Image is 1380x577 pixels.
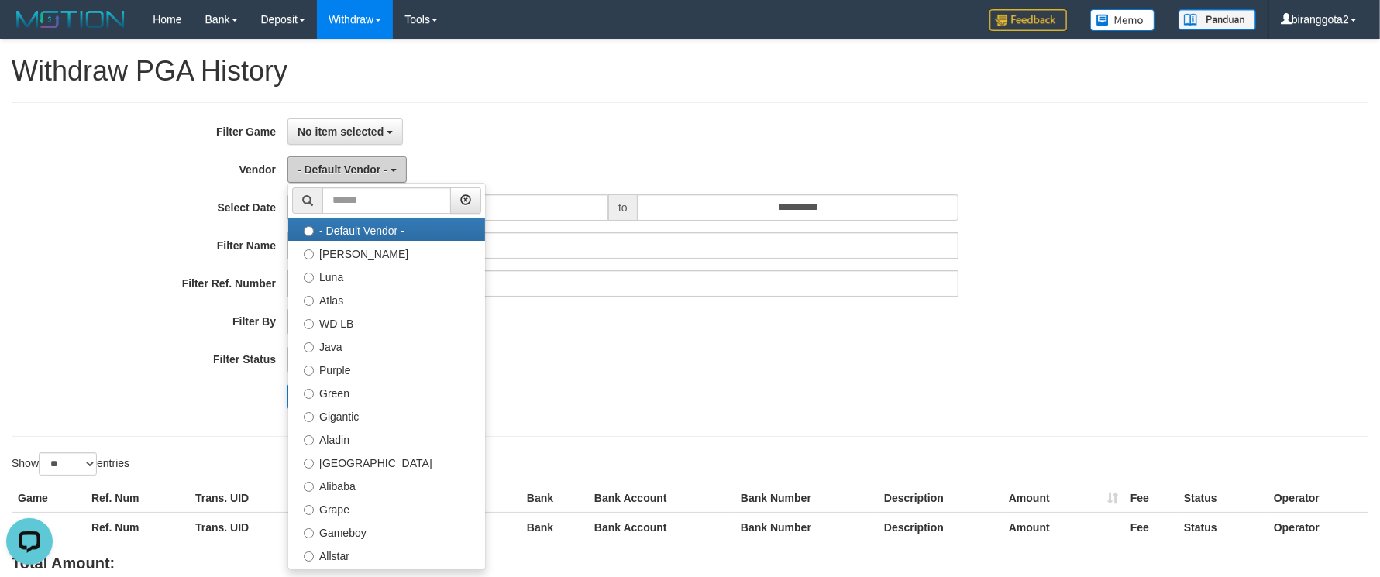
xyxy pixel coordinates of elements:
[288,380,485,404] label: Green
[298,163,387,176] span: - Default Vendor -
[735,513,878,541] th: Bank Number
[304,435,314,445] input: Aladin
[304,482,314,492] input: Alibaba
[288,404,485,427] label: Gigantic
[989,9,1067,31] img: Feedback.jpg
[39,452,97,476] select: Showentries
[304,296,314,306] input: Atlas
[1179,9,1256,30] img: panduan.png
[288,241,485,264] label: [PERSON_NAME]
[288,218,485,241] label: - Default Vendor -
[304,412,314,422] input: Gigantic
[298,125,384,138] span: No item selected
[12,484,85,513] th: Game
[288,520,485,543] label: Gameboy
[521,513,588,541] th: Bank
[304,366,314,376] input: Purple
[304,249,314,259] input: [PERSON_NAME]
[6,6,53,53] button: Open LiveChat chat widget
[1268,513,1368,541] th: Operator
[85,513,189,541] th: Ref. Num
[12,8,129,31] img: MOTION_logo.png
[588,513,735,541] th: Bank Account
[588,484,735,513] th: Bank Account
[878,513,1003,541] th: Description
[288,311,485,334] label: WD LB
[1124,513,1178,541] th: Fee
[608,194,638,221] span: to
[189,484,303,513] th: Trans. UID
[304,389,314,399] input: Green
[288,334,485,357] label: Java
[287,118,403,145] button: No item selected
[1268,484,1368,513] th: Operator
[521,484,588,513] th: Bank
[304,551,314,562] input: Allstar
[1178,484,1268,513] th: Status
[304,459,314,469] input: [GEOGRAPHIC_DATA]
[304,528,314,538] input: Gameboy
[288,473,485,496] label: Alibaba
[85,484,189,513] th: Ref. Num
[1003,484,1124,513] th: Amount
[304,505,314,515] input: Grape
[12,56,1368,87] h1: Withdraw PGA History
[287,156,407,183] button: - Default Vendor -
[735,484,878,513] th: Bank Number
[1178,513,1268,541] th: Status
[1124,484,1178,513] th: Fee
[878,484,1003,513] th: Description
[288,357,485,380] label: Purple
[1090,9,1155,31] img: Button%20Memo.svg
[288,427,485,450] label: Aladin
[304,273,314,283] input: Luna
[288,496,485,520] label: Grape
[304,342,314,352] input: Java
[189,513,303,541] th: Trans. UID
[288,264,485,287] label: Luna
[288,543,485,566] label: Allstar
[304,319,314,329] input: WD LB
[288,287,485,311] label: Atlas
[288,450,485,473] label: [GEOGRAPHIC_DATA]
[304,226,314,236] input: - Default Vendor -
[1003,513,1124,541] th: Amount
[12,452,129,476] label: Show entries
